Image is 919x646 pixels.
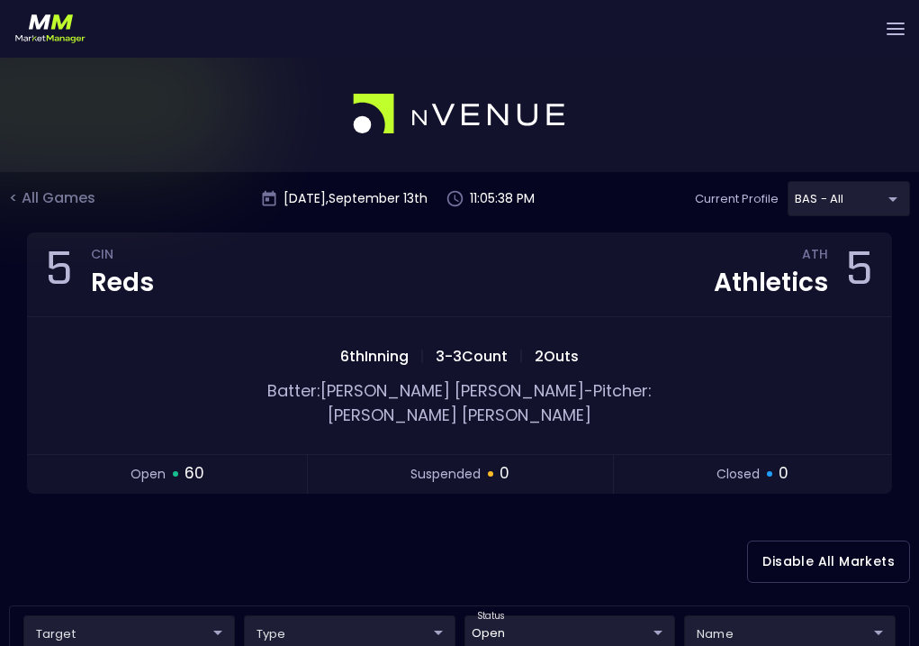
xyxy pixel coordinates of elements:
[284,189,428,208] p: [DATE] , September 13 th
[91,267,154,299] div: Reds
[802,250,828,264] div: ATH
[430,346,513,367] span: 3 - 3 Count
[470,189,535,208] p: 11:05:38 PM
[788,181,910,216] div: target
[584,379,593,402] span: -
[695,190,779,208] p: Current Profile
[747,541,910,583] button: Disable All Markets
[477,610,505,623] label: status
[410,465,481,484] span: suspended
[529,346,584,367] span: 2 Outs
[414,346,430,367] span: |
[353,94,567,135] img: logo
[46,248,73,302] div: 5
[716,465,760,484] span: closed
[131,465,166,484] span: open
[91,250,154,264] div: CIN
[267,379,584,402] span: Batter: [PERSON_NAME] [PERSON_NAME]
[500,462,509,486] span: 0
[335,346,414,367] span: 6th Inning
[779,462,788,486] span: 0
[185,462,204,486] span: 60
[513,346,529,367] span: |
[14,14,86,43] img: logo
[9,187,99,211] div: < All Games
[714,267,828,299] div: Athletics
[846,248,873,302] div: 5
